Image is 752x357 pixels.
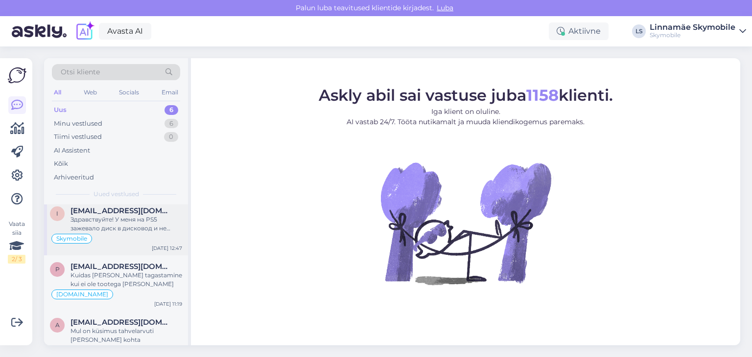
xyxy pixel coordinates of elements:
[70,215,182,233] div: Здравствуйте! У меня на PS5 зажевало диск в дисковод и не отдает, при попытке включения очень гро...
[54,146,90,156] div: AI Assistent
[526,86,559,105] b: 1158
[61,67,100,77] span: Otsi kliente
[8,255,25,264] div: 2 / 3
[8,66,26,85] img: Askly Logo
[70,262,172,271] span: posting-parkas.32@icloud.com
[70,271,182,289] div: Kuidas [PERSON_NAME] tagastamine kui ei ole tootega [PERSON_NAME]
[377,135,554,311] img: No Chat active
[8,220,25,264] div: Vaata siia
[54,173,94,182] div: Arhiveeritud
[154,300,182,308] div: [DATE] 11:19
[650,23,746,39] a: Linnamäe SkymobileSkymobile
[160,86,180,99] div: Email
[74,21,95,42] img: explore-ai
[650,23,735,31] div: Linnamäe Skymobile
[319,86,613,105] span: Askly abil sai vastuse juba klienti.
[56,236,87,242] span: Skymobile
[54,132,102,142] div: Tiimi vestlused
[54,159,68,169] div: Kõik
[54,119,102,129] div: Minu vestlused
[70,206,172,215] span: igor.korshakov01@gmail.com
[99,23,151,40] a: Avasta AI
[152,245,182,252] div: [DATE] 12:47
[56,210,58,217] span: i
[117,86,141,99] div: Socials
[164,119,178,129] div: 6
[434,3,456,12] span: Luba
[632,24,646,38] div: LS
[82,86,99,99] div: Web
[319,107,613,127] p: Iga klient on oluline. AI vastab 24/7. Tööta nutikamalt ja muuda kliendikogemus paremaks.
[70,327,182,344] div: Mul on küsimus tahvelarvuti [PERSON_NAME] kohta
[650,31,735,39] div: Skymobile
[56,291,108,297] span: [DOMAIN_NAME]
[55,266,60,273] span: p
[55,321,60,329] span: a
[70,318,172,327] span: arlet.rebane@gmail.com
[94,190,139,199] span: Uued vestlused
[54,105,67,115] div: Uus
[549,22,609,40] div: Aktiivne
[52,86,63,99] div: All
[164,105,178,115] div: 6
[164,132,178,142] div: 0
